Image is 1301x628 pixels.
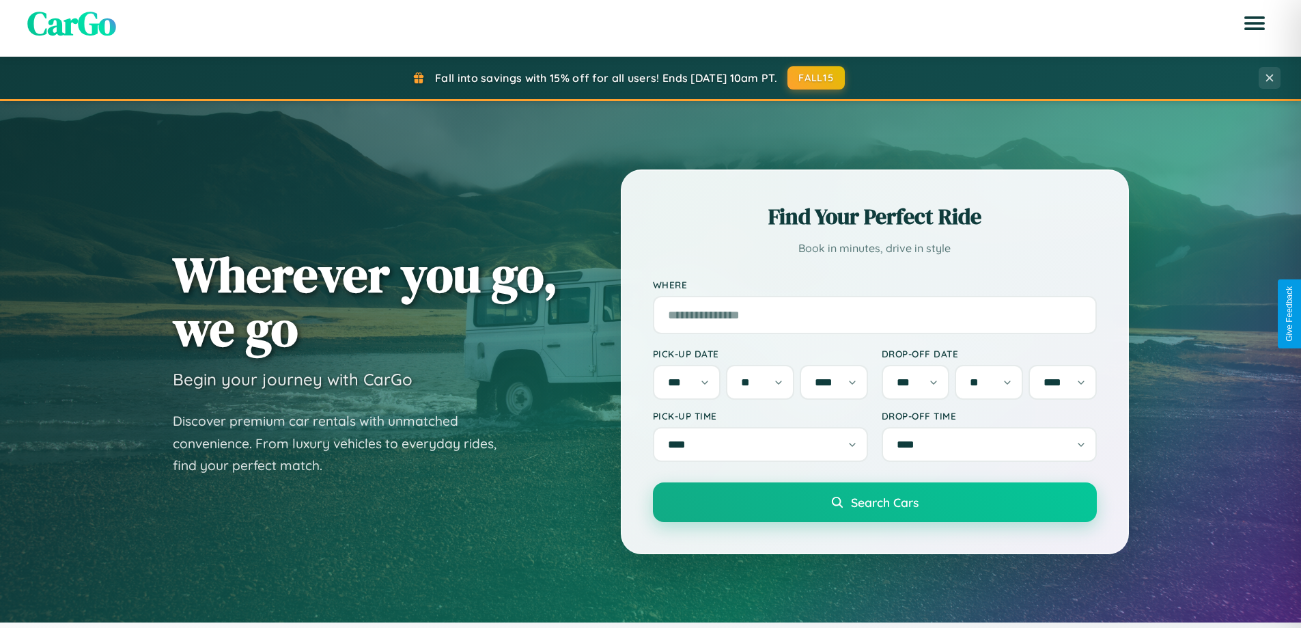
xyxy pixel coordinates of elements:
h2: Find Your Perfect Ride [653,202,1097,232]
label: Pick-up Date [653,348,868,359]
label: Drop-off Date [882,348,1097,359]
button: FALL15 [787,66,845,90]
p: Book in minutes, drive in style [653,238,1097,258]
button: Search Cars [653,482,1097,522]
span: Fall into savings with 15% off for all users! Ends [DATE] 10am PT. [435,71,777,85]
label: Pick-up Time [653,410,868,422]
div: Give Feedback [1285,286,1294,342]
h1: Wherever you go, we go [173,247,558,355]
h3: Begin your journey with CarGo [173,369,412,390]
button: Open menu [1235,4,1274,42]
span: CarGo [27,1,116,46]
label: Where [653,279,1097,290]
p: Discover premium car rentals with unmatched convenience. From luxury vehicles to everyday rides, ... [173,410,514,477]
label: Drop-off Time [882,410,1097,422]
span: Search Cars [851,495,919,510]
